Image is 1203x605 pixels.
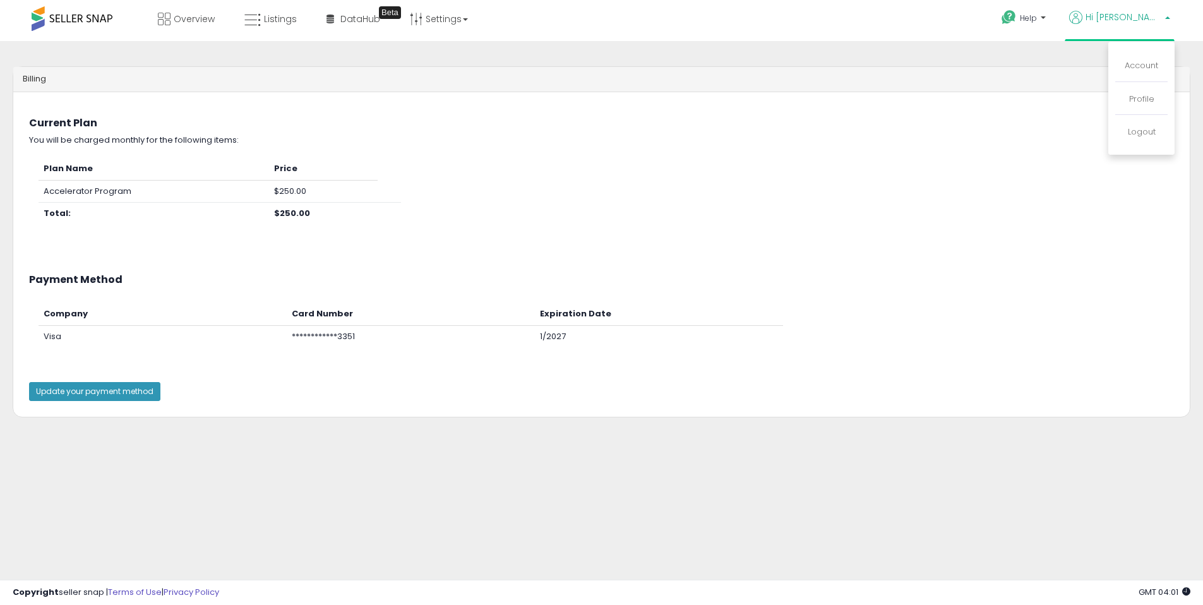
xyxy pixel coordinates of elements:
[39,158,269,180] th: Plan Name
[164,586,219,598] a: Privacy Policy
[108,586,162,598] a: Terms of Use
[1128,126,1156,138] a: Logout
[269,180,378,203] td: $250.00
[29,117,1174,129] h3: Current Plan
[264,13,297,25] span: Listings
[379,6,401,19] div: Tooltip anchor
[1001,9,1017,25] i: Get Help
[39,325,287,347] td: Visa
[39,303,287,325] th: Company
[274,207,310,219] b: $250.00
[13,586,59,598] strong: Copyright
[29,274,1174,285] h3: Payment Method
[1020,13,1037,23] span: Help
[174,13,215,25] span: Overview
[269,158,378,180] th: Price
[1139,586,1190,598] span: 2025-10-9 04:01 GMT
[1069,11,1170,39] a: Hi [PERSON_NAME]
[13,587,219,599] div: seller snap | |
[39,180,269,203] td: Accelerator Program
[44,207,71,219] b: Total:
[13,67,1190,92] div: Billing
[535,325,783,347] td: 1/2027
[1129,93,1154,105] a: Profile
[535,303,783,325] th: Expiration Date
[1086,11,1161,23] span: Hi [PERSON_NAME]
[340,13,380,25] span: DataHub
[29,382,160,401] button: Update your payment method
[287,303,535,325] th: Card Number
[29,134,239,146] span: You will be charged monthly for the following items:
[1125,59,1158,71] a: Account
